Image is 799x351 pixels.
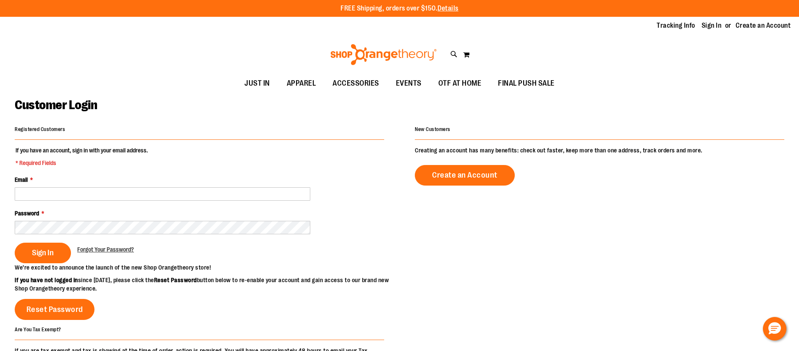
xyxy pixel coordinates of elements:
img: Shop Orangetheory [329,44,438,65]
span: Sign In [32,248,54,257]
a: Tracking Info [657,21,695,30]
p: Creating an account has many benefits: check out faster, keep more than one address, track orders... [415,146,784,155]
p: since [DATE], please click the button below to re-enable your account and gain access to our bran... [15,276,400,293]
span: Customer Login [15,98,97,112]
a: OTF AT HOME [430,74,490,93]
a: Create an Account [736,21,791,30]
span: Reset Password [26,305,83,314]
a: EVENTS [388,74,430,93]
strong: Registered Customers [15,126,65,132]
span: Email [15,176,28,183]
p: We’re excited to announce the launch of the new Shop Orangetheory store! [15,263,400,272]
a: Details [437,5,458,12]
strong: Reset Password [154,277,197,283]
button: Sign In [15,243,71,263]
a: APPAREL [278,74,325,93]
p: FREE Shipping, orders over $150. [341,4,458,13]
a: Create an Account [415,165,515,186]
span: Forgot Your Password? [77,246,134,253]
strong: If you have not logged in [15,277,78,283]
strong: Are You Tax Exempt? [15,326,61,332]
a: JUST IN [236,74,278,93]
a: Sign In [702,21,722,30]
legend: If you have an account, sign in with your email address. [15,146,149,167]
a: Reset Password [15,299,94,320]
span: Create an Account [432,170,498,180]
span: ACCESSORIES [333,74,379,93]
a: ACCESSORIES [324,74,388,93]
button: Hello, have a question? Let’s chat. [763,317,786,341]
a: FINAL PUSH SALE [490,74,563,93]
span: JUST IN [244,74,270,93]
span: EVENTS [396,74,422,93]
span: * Required Fields [16,159,148,167]
span: FINAL PUSH SALE [498,74,555,93]
span: OTF AT HOME [438,74,482,93]
strong: New Customers [415,126,451,132]
span: Password [15,210,39,217]
a: Forgot Your Password? [77,245,134,254]
span: APPAREL [287,74,316,93]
